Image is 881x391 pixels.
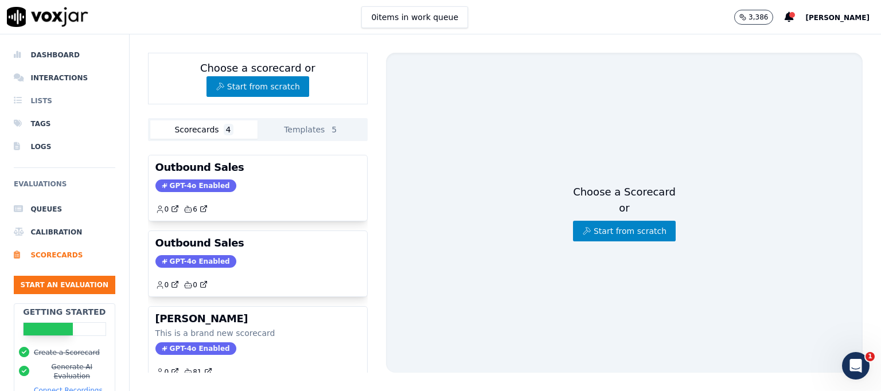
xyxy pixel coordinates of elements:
[573,221,676,241] button: Start from scratch
[150,120,258,139] button: Scorecards
[842,352,870,380] iframe: Intercom live chat
[155,179,236,192] span: GPT-4o Enabled
[14,135,115,158] a: Logs
[7,7,88,27] img: voxjar logo
[206,76,309,97] button: Start from scratch
[734,10,773,25] button: 3,386
[155,367,184,377] button: 0
[573,184,676,241] div: Choose a Scorecard or
[155,205,184,214] button: 0
[14,89,115,112] a: Lists
[14,112,115,135] a: Tags
[14,276,115,294] button: Start an Evaluation
[155,205,180,214] a: 0
[155,280,180,290] a: 0
[224,124,233,135] span: 4
[155,342,236,355] span: GPT-4o Enabled
[155,162,360,173] h3: Outbound Sales
[155,238,360,248] h3: Outbound Sales
[14,44,115,67] a: Dashboard
[734,10,785,25] button: 3,386
[749,13,768,22] p: 3,386
[14,221,115,244] a: Calibration
[155,367,180,377] a: 0
[184,280,208,290] a: 0
[361,6,468,28] button: 0items in work queue
[866,352,875,361] span: 1
[184,367,212,377] a: 81
[805,14,870,22] span: [PERSON_NAME]
[148,53,368,104] div: Choose a scorecard or
[14,244,115,267] a: Scorecards
[258,120,365,139] button: Templates
[23,306,106,318] h2: Getting Started
[14,177,115,198] h6: Evaluations
[34,348,100,357] button: Create a Scorecard
[155,314,360,324] h3: [PERSON_NAME]
[155,255,236,268] span: GPT-4o Enabled
[155,280,184,290] button: 0
[14,67,115,89] a: Interactions
[805,10,881,24] button: [PERSON_NAME]
[34,362,110,381] button: Generate AI Evaluation
[184,205,208,214] a: 6
[329,124,339,135] span: 5
[14,198,115,221] a: Queues
[155,327,360,339] p: This is a brand new scorecard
